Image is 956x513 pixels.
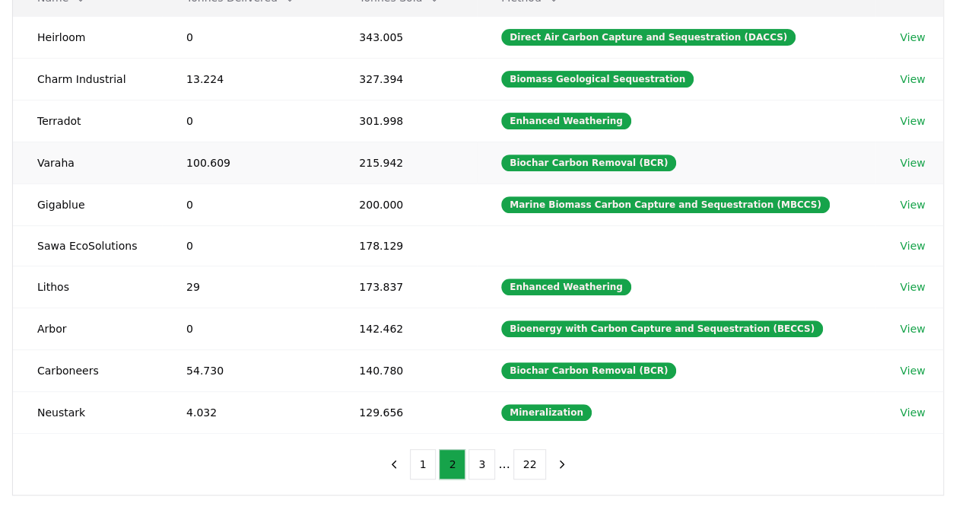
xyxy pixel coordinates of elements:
td: 215.942 [335,142,477,183]
td: Carboneers [13,349,162,391]
td: Heirloom [13,16,162,58]
a: View [900,321,925,336]
td: 140.780 [335,349,477,391]
td: 100.609 [162,142,335,183]
td: 0 [162,183,335,225]
a: View [900,113,925,129]
div: Bioenergy with Carbon Capture and Sequestration (BECCS) [501,320,823,337]
td: 200.000 [335,183,477,225]
li: ... [498,455,510,473]
div: Enhanced Weathering [501,279,631,295]
td: 173.837 [335,266,477,307]
div: Biomass Geological Sequestration [501,71,694,88]
a: View [900,197,925,212]
td: 142.462 [335,307,477,349]
td: Terradot [13,100,162,142]
div: Marine Biomass Carbon Capture and Sequestration (MBCCS) [501,196,830,213]
td: Varaha [13,142,162,183]
td: Lithos [13,266,162,307]
td: 301.998 [335,100,477,142]
button: 1 [410,449,437,480]
td: Neustark [13,391,162,433]
td: Gigablue [13,183,162,225]
td: 0 [162,307,335,349]
button: next page [549,449,575,480]
div: Direct Air Carbon Capture and Sequestration (DACCS) [501,29,796,46]
button: 3 [468,449,495,480]
button: 2 [439,449,465,480]
div: Enhanced Weathering [501,113,631,129]
td: Arbor [13,307,162,349]
td: 0 [162,225,335,266]
div: Biochar Carbon Removal (BCR) [501,362,676,379]
td: 343.005 [335,16,477,58]
td: Sawa EcoSolutions [13,225,162,266]
a: View [900,72,925,87]
td: 29 [162,266,335,307]
td: 13.224 [162,58,335,100]
div: Mineralization [501,404,592,421]
a: View [900,363,925,378]
td: Charm Industrial [13,58,162,100]
a: View [900,238,925,253]
div: Biochar Carbon Removal (BCR) [501,155,676,171]
td: 178.129 [335,225,477,266]
td: 327.394 [335,58,477,100]
td: 4.032 [162,391,335,433]
a: View [900,30,925,45]
a: View [900,279,925,295]
button: previous page [381,449,407,480]
td: 0 [162,100,335,142]
td: 0 [162,16,335,58]
td: 129.656 [335,391,477,433]
button: 22 [513,449,547,480]
td: 54.730 [162,349,335,391]
a: View [900,405,925,420]
a: View [900,155,925,170]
